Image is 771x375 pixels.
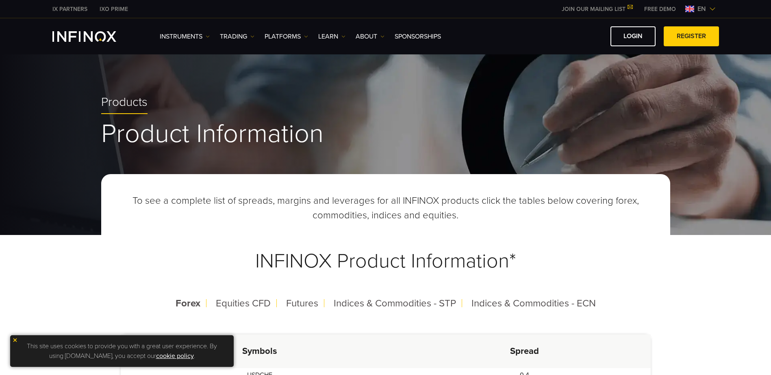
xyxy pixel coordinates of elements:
span: Indices & Commodities - STP [334,297,456,309]
a: INFINOX Logo [52,31,135,42]
a: INFINOX [93,5,134,13]
a: PLATFORMS [265,32,308,41]
th: Spread [399,334,651,368]
p: To see a complete list of spreads, margins and leverages for all INFINOX products click the table... [121,194,651,223]
a: ABOUT [356,32,384,41]
a: Instruments [160,32,210,41]
th: Symbols [121,334,399,368]
a: Learn [318,32,345,41]
a: JOIN OUR MAILING LIST [556,6,638,13]
span: en [694,4,709,14]
h3: INFINOX Product Information* [121,229,651,293]
a: INFINOX [46,5,93,13]
a: REGISTER [664,26,719,46]
img: yellow close icon [12,337,18,343]
p: This site uses cookies to provide you with a great user experience. By using [DOMAIN_NAME], you a... [14,339,230,363]
span: Products [101,95,148,110]
span: Equities CFD [216,297,271,309]
a: INFINOX MENU [638,5,682,13]
span: Indices & Commodities - ECN [471,297,596,309]
span: Futures [286,297,318,309]
span: Forex [176,297,200,309]
a: SPONSORSHIPS [395,32,441,41]
h1: Product Information [101,120,670,148]
a: LOGIN [610,26,656,46]
a: TRADING [220,32,254,41]
a: cookie policy [156,352,194,360]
